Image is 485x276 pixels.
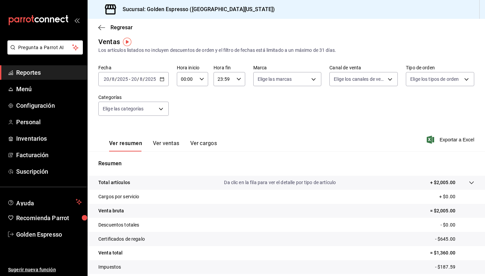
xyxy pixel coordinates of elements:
[98,236,145,243] p: Certificados de regalo
[16,167,82,176] span: Suscripción
[98,160,474,168] p: Resumen
[16,101,82,110] span: Configuración
[410,76,459,82] span: Elige los tipos de orden
[103,105,144,112] span: Elige las categorías
[441,221,474,229] p: - $0.00
[258,76,292,82] span: Elige las marcas
[111,76,115,82] input: --
[329,65,398,70] label: Canal de venta
[214,65,245,70] label: Hora fin
[98,207,124,214] p: Venta bruta
[435,236,474,243] p: - $645.00
[7,40,83,55] button: Pregunta a Parrot AI
[16,198,73,206] span: Ayuda
[16,117,82,127] span: Personal
[253,65,322,70] label: Marca
[139,76,143,82] input: --
[143,76,145,82] span: /
[428,136,474,144] button: Exportar a Excel
[98,221,139,229] p: Descuentos totales
[145,76,156,82] input: ----
[16,150,82,160] span: Facturación
[109,76,111,82] span: /
[98,264,121,271] p: Impuestos
[98,47,474,54] div: Los artículos listados no incluyen descuentos de orden y el filtro de fechas está limitado a un m...
[109,140,142,151] button: Ver resumen
[16,84,82,94] span: Menú
[123,38,131,46] img: Tooltip marker
[98,24,133,31] button: Regresar
[117,76,128,82] input: ----
[16,68,82,77] span: Reportes
[16,230,82,239] span: Golden Espresso
[5,49,83,56] a: Pregunta a Parrot AI
[406,65,474,70] label: Tipo de orden
[334,76,385,82] span: Elige los canales de venta
[439,193,474,200] p: + $0.00
[131,76,137,82] input: --
[115,76,117,82] span: /
[177,65,208,70] label: Hora inicio
[109,140,217,151] div: navigation tabs
[74,18,79,23] button: open_drawer_menu
[435,264,474,271] p: - $187.59
[18,44,72,51] span: Pregunta a Parrot AI
[98,179,130,186] p: Total artículos
[98,249,123,256] p: Venta total
[98,95,169,100] label: Categorías
[16,213,82,222] span: Recomienda Parrot
[190,140,217,151] button: Ver cargos
[430,207,474,214] p: = $2,005.00
[430,249,474,256] p: = $1,360.00
[137,76,139,82] span: /
[103,76,109,82] input: --
[16,134,82,143] span: Inventarios
[129,76,130,82] span: -
[153,140,180,151] button: Ver ventas
[8,266,82,273] span: Sugerir nueva función
[117,5,275,13] h3: Sucursal: Golden Espresso ([GEOGRAPHIC_DATA][US_STATE])
[98,193,139,200] p: Cargos por servicio
[98,65,169,70] label: Fecha
[224,179,336,186] p: Da clic en la fila para ver el detalle por tipo de artículo
[430,179,455,186] p: + $2,005.00
[110,24,133,31] span: Regresar
[98,37,120,47] div: Ventas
